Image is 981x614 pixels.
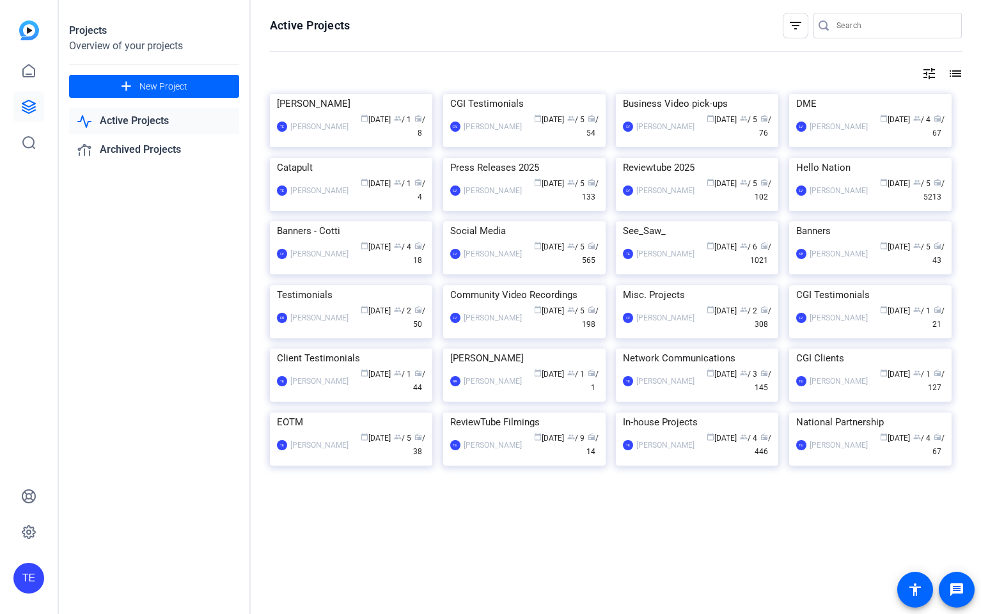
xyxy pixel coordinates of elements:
[836,18,952,33] input: Search
[740,306,757,315] span: / 2
[414,179,425,201] span: / 4
[623,221,771,240] div: See_Saw_
[361,306,391,315] span: [DATE]
[567,242,585,251] span: / 5
[361,179,391,188] span: [DATE]
[907,582,923,597] mat-icon: accessibility
[880,369,888,377] span: calendar_today
[567,242,575,249] span: group
[623,440,633,450] div: TE
[922,66,937,81] mat-icon: tune
[361,178,368,186] span: calendar_today
[810,439,868,452] div: [PERSON_NAME]
[450,185,460,196] div: LV
[290,120,349,133] div: [PERSON_NAME]
[139,80,187,93] span: New Project
[69,23,239,38] div: Projects
[810,375,868,388] div: [PERSON_NAME]
[623,376,633,386] div: TE
[582,242,599,265] span: / 565
[588,178,595,186] span: radio
[740,114,748,122] span: group
[464,184,522,197] div: [PERSON_NAME]
[394,242,411,251] span: / 4
[755,306,771,329] span: / 308
[707,369,714,377] span: calendar_today
[290,439,349,452] div: [PERSON_NAME]
[707,434,737,443] span: [DATE]
[582,306,599,329] span: / 198
[880,115,910,124] span: [DATE]
[413,242,425,265] span: / 18
[750,242,771,265] span: / 1021
[394,179,411,188] span: / 1
[464,375,522,388] div: [PERSON_NAME]
[707,370,737,379] span: [DATE]
[361,370,391,379] span: [DATE]
[707,115,737,124] span: [DATE]
[740,242,748,249] span: group
[277,285,425,304] div: Testimonials
[414,178,422,186] span: radio
[796,349,945,368] div: CGI Clients
[810,120,868,133] div: [PERSON_NAME]
[913,434,930,443] span: / 4
[949,582,964,597] mat-icon: message
[760,242,768,249] span: radio
[913,114,921,122] span: group
[588,114,595,122] span: radio
[934,242,941,249] span: radio
[534,306,564,315] span: [DATE]
[567,433,575,441] span: group
[623,285,771,304] div: Misc. Projects
[394,306,411,315] span: / 2
[277,440,287,450] div: TE
[946,66,962,81] mat-icon: list
[586,434,599,456] span: / 14
[707,242,737,251] span: [DATE]
[450,413,599,432] div: ReviewTube Filmings
[913,369,921,377] span: group
[707,433,714,441] span: calendar_today
[796,249,806,259] div: KB
[361,242,368,249] span: calendar_today
[534,434,564,443] span: [DATE]
[760,178,768,186] span: radio
[534,242,542,249] span: calendar_today
[913,370,930,379] span: / 1
[588,433,595,441] span: radio
[788,18,803,33] mat-icon: filter_list
[277,249,287,259] div: LV
[707,306,714,313] span: calendar_today
[796,221,945,240] div: Banners
[913,179,930,188] span: / 5
[796,440,806,450] div: TE
[740,369,748,377] span: group
[636,439,695,452] div: [PERSON_NAME]
[913,433,921,441] span: group
[534,306,542,313] span: calendar_today
[414,114,422,122] span: radio
[623,349,771,368] div: Network Communications
[880,114,888,122] span: calendar_today
[880,179,910,188] span: [DATE]
[636,120,695,133] div: [PERSON_NAME]
[277,122,287,132] div: TE
[880,434,910,443] span: [DATE]
[450,122,460,132] div: CM
[760,369,768,377] span: radio
[414,306,422,313] span: radio
[796,413,945,432] div: National Partnership
[759,115,771,138] span: / 76
[928,370,945,392] span: / 127
[755,434,771,456] span: / 446
[880,306,888,313] span: calendar_today
[707,114,714,122] span: calendar_today
[932,115,945,138] span: / 67
[394,434,411,443] span: / 5
[394,114,402,122] span: group
[934,369,941,377] span: radio
[913,242,930,251] span: / 5
[913,242,921,249] span: group
[277,185,287,196] div: TE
